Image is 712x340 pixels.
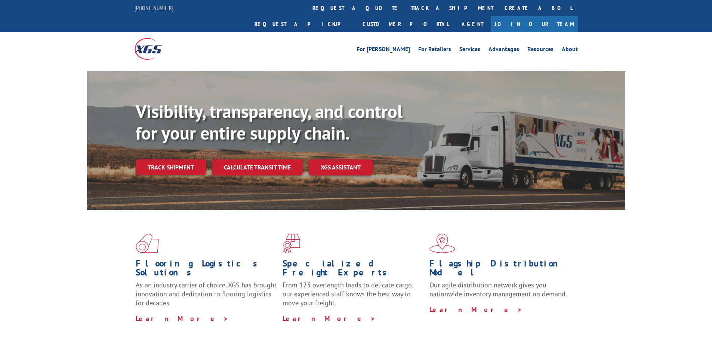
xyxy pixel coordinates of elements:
a: XGS ASSISTANT [309,159,373,175]
a: Customer Portal [357,16,454,32]
a: Track shipment [136,159,206,175]
a: Resources [527,46,554,54]
img: xgs-icon-focused-on-flooring-red [283,234,300,253]
span: As an industry carrier of choice, XGS has brought innovation and dedication to flooring logistics... [136,281,277,307]
h1: Flooring Logistics Solutions [136,259,277,281]
a: Learn More > [283,314,376,323]
a: Learn More > [429,305,523,314]
a: For Retailers [418,46,451,54]
b: Visibility, transparency, and control for your entire supply chain. [136,100,403,144]
a: Services [459,46,480,54]
a: Advantages [488,46,519,54]
a: Request a pickup [249,16,357,32]
h1: Specialized Freight Experts [283,259,424,281]
a: Agent [454,16,491,32]
a: About [562,46,578,54]
span: Our agile distribution network gives you nationwide inventory management on demand. [429,281,567,298]
a: Join Our Team [491,16,578,32]
a: Calculate transit time [212,159,303,175]
a: For [PERSON_NAME] [357,46,410,54]
a: Learn More > [136,314,229,323]
h1: Flagship Distribution Model [429,259,571,281]
p: From 123 overlength loads to delicate cargo, our experienced staff knows the best way to move you... [283,281,424,314]
img: xgs-icon-flagship-distribution-model-red [429,234,455,253]
a: [PHONE_NUMBER] [135,4,173,12]
img: xgs-icon-total-supply-chain-intelligence-red [136,234,159,253]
